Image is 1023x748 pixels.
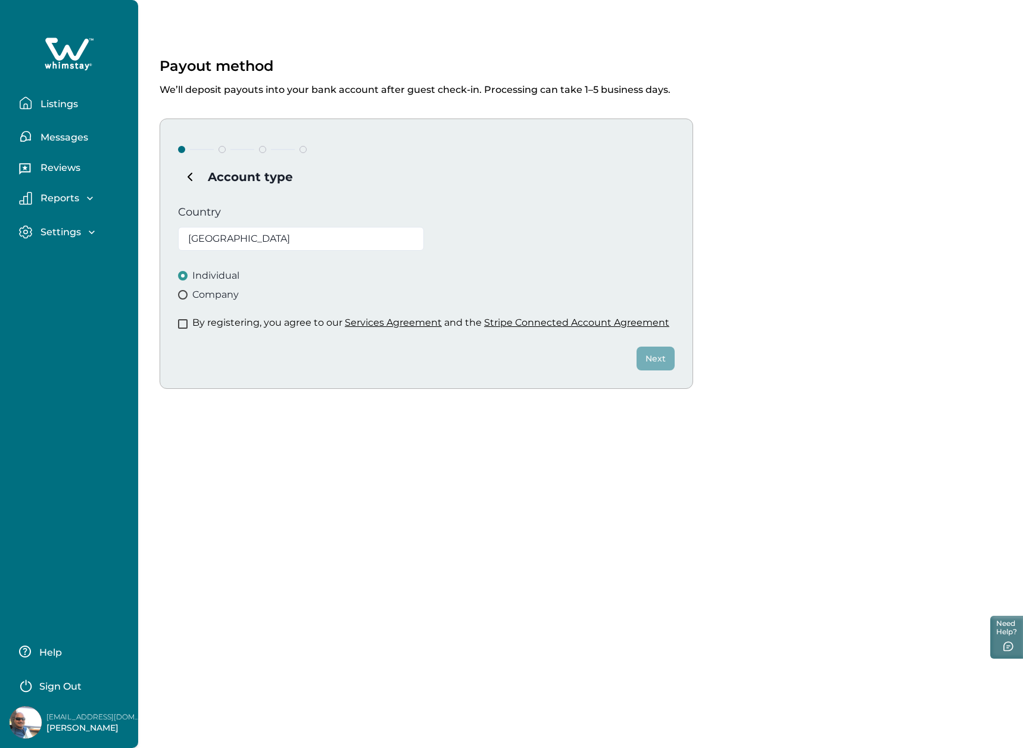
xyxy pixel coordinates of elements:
[36,647,62,659] p: Help
[345,317,442,328] a: Services Agreement
[19,91,129,115] button: Listings
[46,722,142,734] p: [PERSON_NAME]
[160,74,1002,96] p: We’ll deposit payouts into your bank account after guest check-in. Processing can take 1–5 busine...
[39,681,82,693] p: Sign Out
[37,162,80,174] p: Reviews
[178,165,675,189] h4: Account type
[37,226,81,238] p: Settings
[37,98,78,110] p: Listings
[19,124,129,148] button: Messages
[10,706,42,738] img: Whimstay Host
[160,57,273,74] p: Payout method
[37,192,79,204] p: Reports
[19,192,129,205] button: Reports
[192,317,669,329] p: By registering, you agree to our and the
[19,158,129,182] button: Reviews
[19,640,124,663] button: Help
[192,288,239,302] span: Company
[19,225,129,239] button: Settings
[178,207,221,217] label: Country
[484,317,669,328] a: Stripe Connected Account Agreement
[192,269,239,283] span: Individual
[178,165,202,189] button: Subtract
[19,673,124,697] button: Sign Out
[37,132,88,144] p: Messages
[637,347,675,370] button: Next
[46,711,142,723] p: [EMAIL_ADDRESS][DOMAIN_NAME]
